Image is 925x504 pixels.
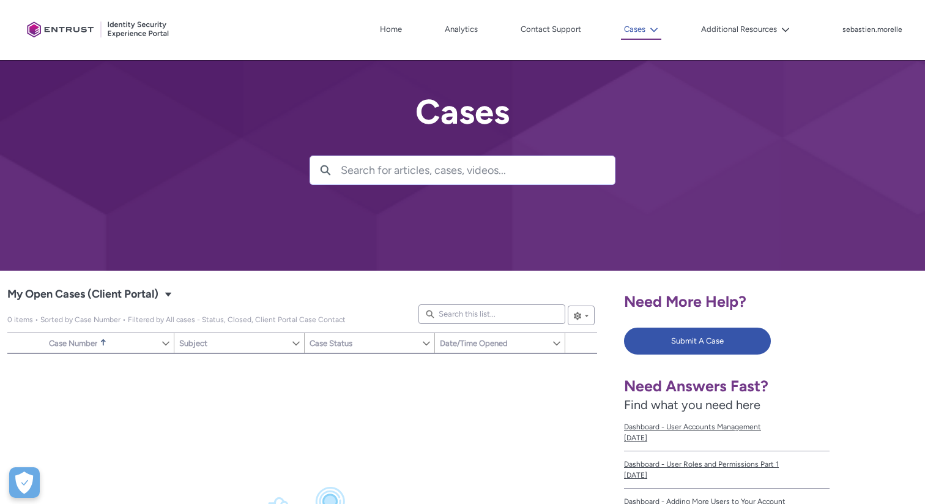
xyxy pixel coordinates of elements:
div: Cookie Preferences [9,467,40,498]
h2: Cases [310,93,615,131]
a: Contact Support [518,20,584,39]
button: List View Controls [568,306,595,325]
span: My Open Cases (Client Portal) [7,315,346,324]
a: Dashboard - User Roles and Permissions Part 1[DATE] [624,451,830,489]
span: Need More Help? [624,292,746,310]
button: Additional Resources [698,20,793,39]
button: Select a List View: Cases [161,287,176,301]
span: My Open Cases (Client Portal) [7,285,158,304]
a: Date/Time Opened [435,333,552,353]
a: Case Number [44,333,161,353]
p: sebastien.morelle [842,26,902,34]
span: Dashboard - User Accounts Management [624,421,830,432]
lightning-formatted-date-time: [DATE] [624,434,647,442]
lightning-formatted-date-time: [DATE] [624,471,647,480]
button: Open Preferences [9,467,40,498]
input: Search this list... [418,304,565,324]
button: User Profile sebastien.morelle [842,23,903,35]
a: Dashboard - User Accounts Management[DATE] [624,414,830,451]
button: Submit A Case [624,328,771,355]
input: Search for articles, cases, videos... [341,156,615,184]
a: Subject [174,333,291,353]
a: Analytics, opens in new tab [442,20,481,39]
span: Dashboard - User Roles and Permissions Part 1 [624,459,830,470]
a: Home [377,20,405,39]
table: My Open Cases (Client Portal) [7,353,597,354]
span: Find what you need here [624,397,760,412]
a: Case Status [305,333,422,353]
button: Cases [621,20,661,40]
button: Search [310,156,341,184]
h1: Need Answers Fast? [624,377,830,396]
span: Case Number [49,339,97,348]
